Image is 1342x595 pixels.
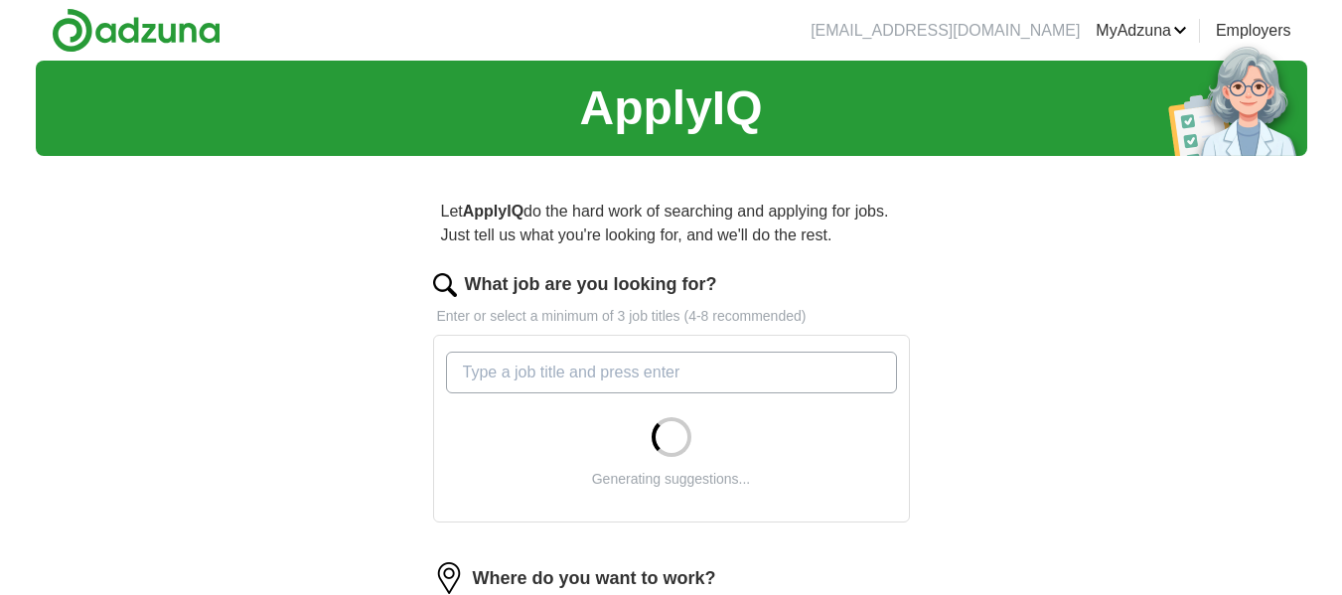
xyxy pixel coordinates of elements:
[52,8,221,53] img: Adzuna logo
[1096,19,1187,43] a: MyAdzuna
[433,192,910,255] p: Let do the hard work of searching and applying for jobs. Just tell us what you're looking for, an...
[433,273,457,297] img: search.png
[446,352,897,393] input: Type a job title and press enter
[473,565,716,592] label: Where do you want to work?
[1216,19,1291,43] a: Employers
[433,562,465,594] img: location.png
[433,306,910,327] p: Enter or select a minimum of 3 job titles (4-8 recommended)
[463,203,523,220] strong: ApplyIQ
[811,19,1080,43] li: [EMAIL_ADDRESS][DOMAIN_NAME]
[465,271,717,298] label: What job are you looking for?
[579,73,762,144] h1: ApplyIQ
[592,469,751,490] div: Generating suggestions...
